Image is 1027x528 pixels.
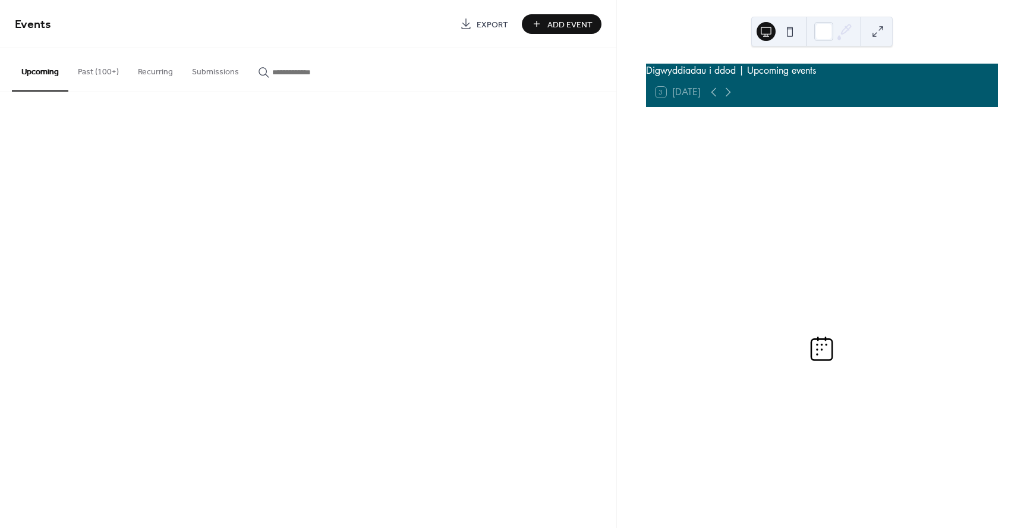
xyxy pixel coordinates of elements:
[68,48,128,90] button: Past (100+)
[15,13,51,36] span: Events
[12,48,68,92] button: Upcoming
[646,64,998,78] div: Digwyddiadau i ddod | Upcoming events
[477,18,508,31] span: Export
[182,48,248,90] button: Submissions
[547,18,593,31] span: Add Event
[522,14,601,34] button: Add Event
[451,14,517,34] a: Export
[128,48,182,90] button: Recurring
